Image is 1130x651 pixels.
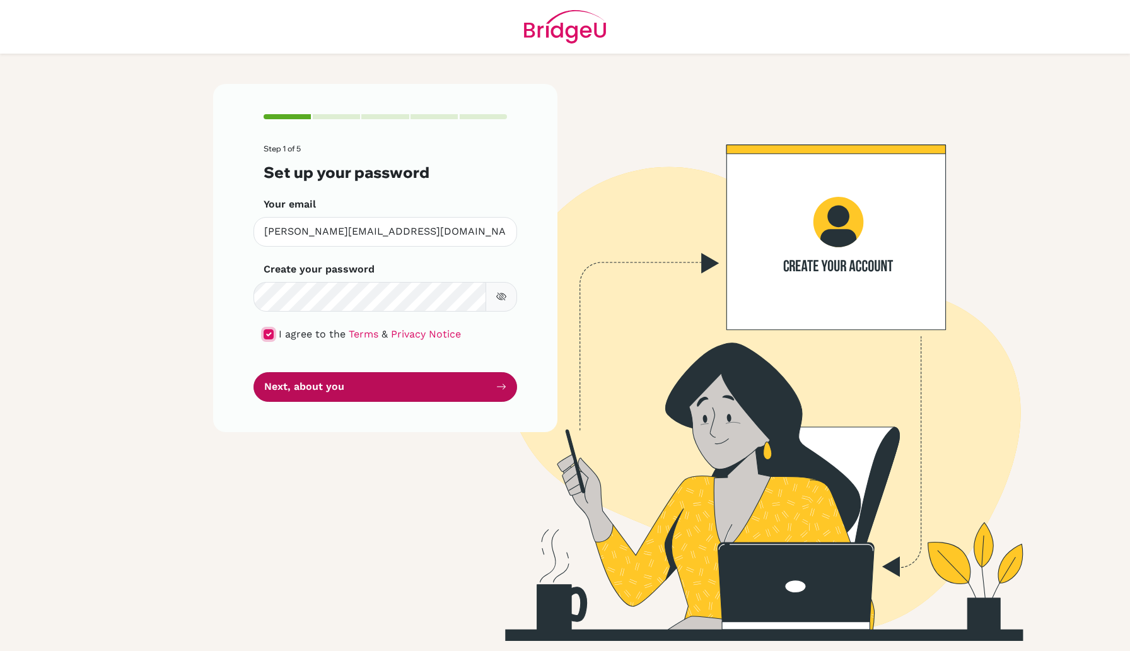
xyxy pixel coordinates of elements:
[391,328,461,340] a: Privacy Notice
[253,372,517,402] button: Next, about you
[264,163,507,182] h3: Set up your password
[264,144,301,153] span: Step 1 of 5
[279,328,346,340] span: I agree to the
[253,217,517,247] input: Insert your email*
[385,84,1104,641] img: Create your account
[264,197,316,212] label: Your email
[349,328,378,340] a: Terms
[382,328,388,340] span: &
[264,262,375,277] label: Create your password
